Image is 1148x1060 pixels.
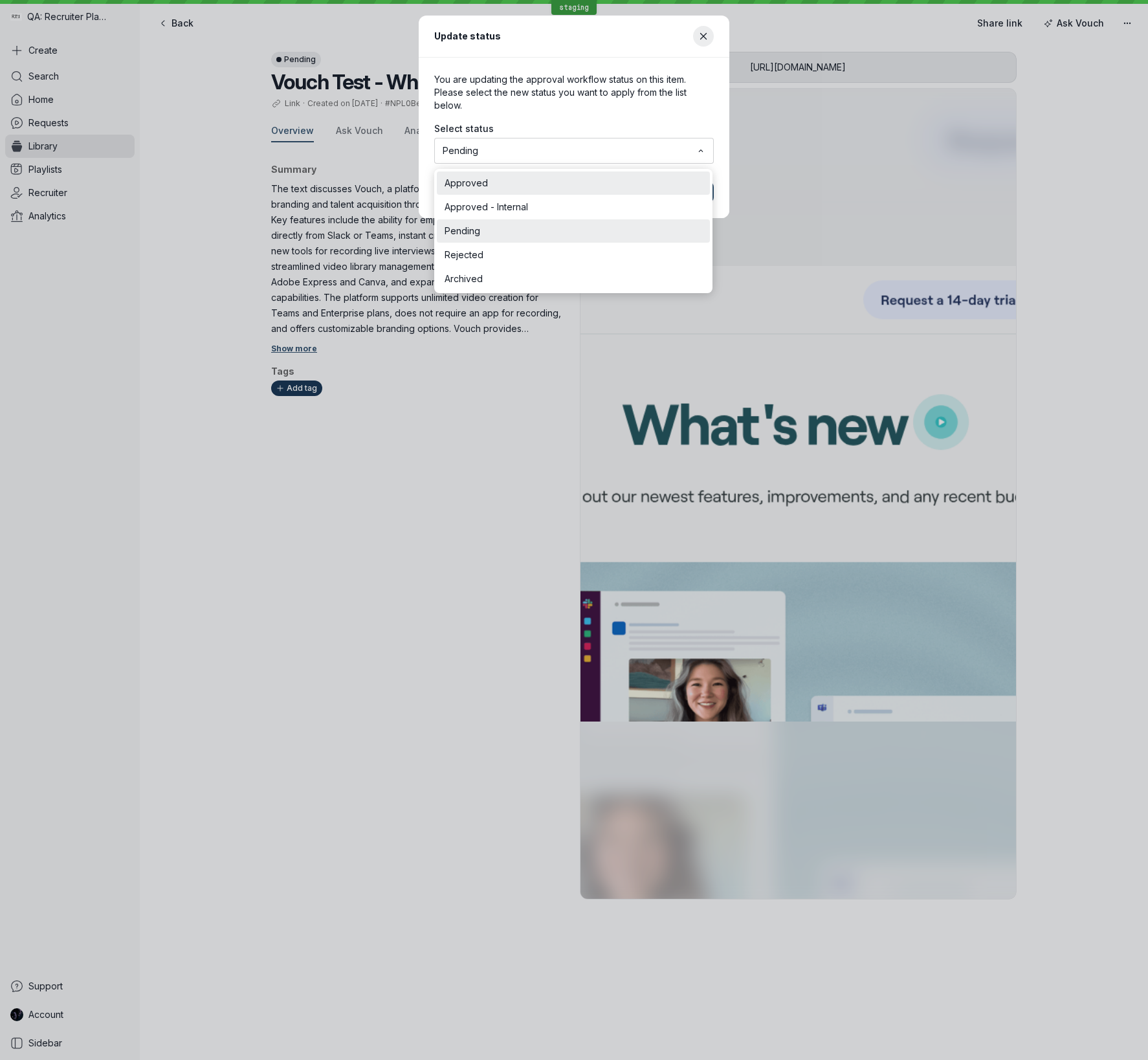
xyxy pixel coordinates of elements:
span: Select status [434,122,494,135]
button: Approved - Internal [437,195,710,219]
button: Archived [437,267,710,291]
h1: Update status [434,28,501,43]
div: Pending [434,169,712,293]
span: Rejected [445,248,702,261]
span: Pending [443,144,694,157]
span: Pending [445,225,702,237]
span: Approved - Internal [445,201,702,214]
button: Pending [437,219,710,243]
button: Close modal [693,26,714,47]
span: Approved [445,177,702,190]
p: You are updating the approval workflow status on this item. Please select the new status you want... [434,73,714,112]
button: Approved [437,171,710,195]
span: Archived [445,272,702,285]
button: Rejected [437,243,710,267]
button: Pending [434,138,714,164]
